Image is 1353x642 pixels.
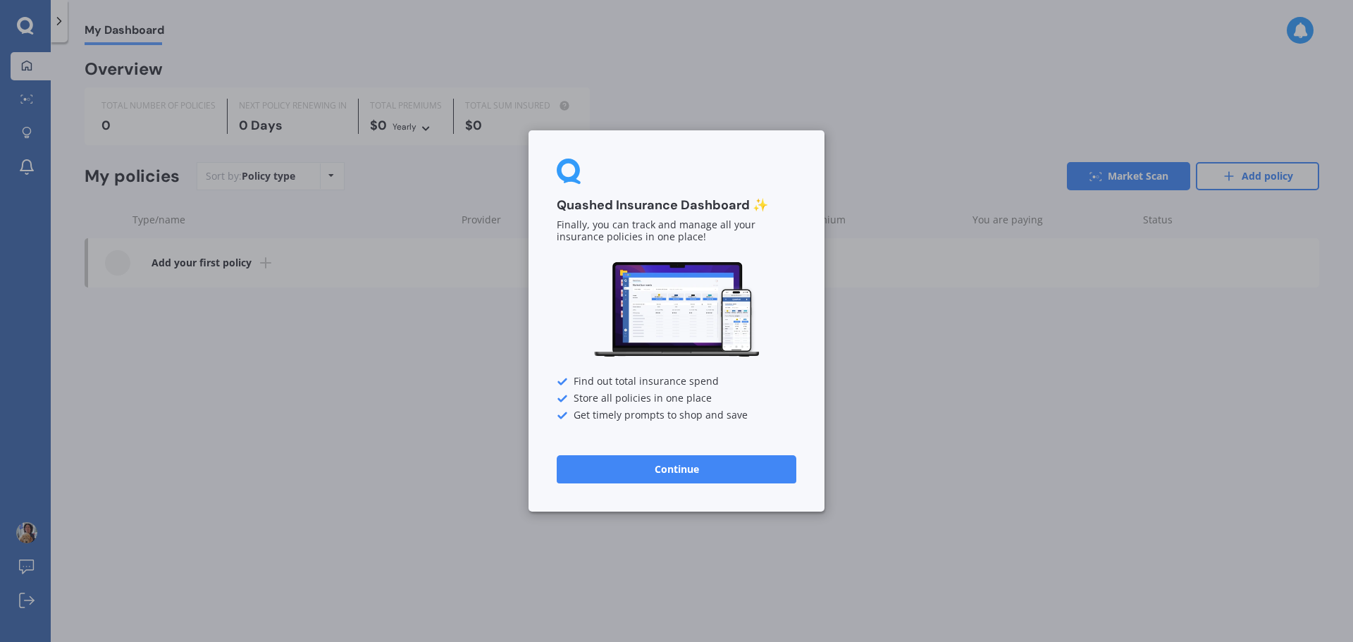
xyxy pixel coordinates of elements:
p: Finally, you can track and manage all your insurance policies in one place! [557,220,796,244]
img: Dashboard [592,260,761,359]
h3: Quashed Insurance Dashboard ✨ [557,197,796,214]
div: Find out total insurance spend [557,376,796,388]
div: Store all policies in one place [557,393,796,405]
div: Get timely prompts to shop and save [557,410,796,421]
button: Continue [557,455,796,483]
